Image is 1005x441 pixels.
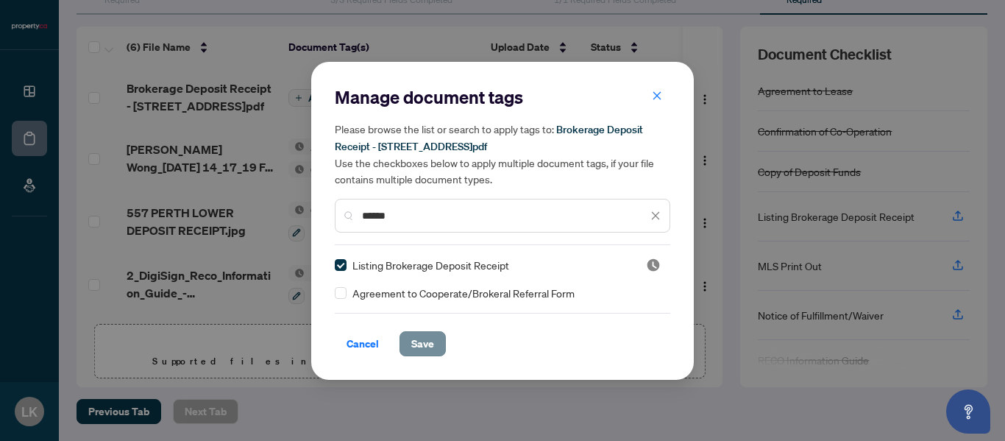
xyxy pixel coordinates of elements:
h5: Please browse the list or search to apply tags to: Use the checkboxes below to apply multiple doc... [335,121,670,187]
span: close [650,211,661,221]
span: Agreement to Cooperate/Brokeral Referral Form [352,285,575,301]
button: Cancel [335,331,391,356]
span: close [652,91,662,101]
h2: Manage document tags [335,85,670,109]
span: Cancel [347,332,379,356]
span: Brokerage Deposit Receipt - [STREET_ADDRESS]pdf [335,123,643,153]
button: Open asap [946,389,990,434]
span: Listing Brokerage Deposit Receipt [352,257,509,273]
span: Save [411,332,434,356]
button: Save [399,331,446,356]
span: Pending Review [646,258,661,272]
img: status [646,258,661,272]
